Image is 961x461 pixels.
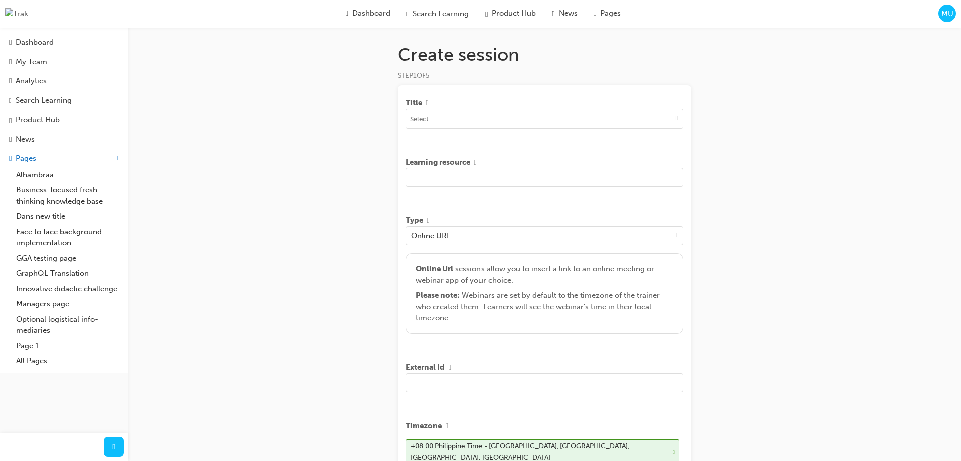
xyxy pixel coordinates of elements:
div: Product Hub [16,114,60,126]
span: Please note : [416,291,460,300]
div: Webinars are set by default to the timezone of the trainer who created them. Learners will see th... [416,290,673,324]
span: down-icon [676,230,679,241]
span: Dashboard [352,8,390,19]
div: Dashboard [16,37,54,48]
span: search-icon [406,8,409,20]
span: guage-icon [9,38,12,47]
span: news-icon [9,135,12,144]
span: STEP 1 OF 5 [398,71,430,80]
button: Show info [422,97,433,109]
button: Show info [423,215,434,226]
span: Timezone [406,420,442,432]
div: Online URL [411,230,451,241]
button: Show info [445,362,455,373]
a: Optional logistical info-mediaries [12,312,124,338]
a: car-iconProduct Hub [477,4,544,23]
a: Search Learning [4,92,124,110]
a: Product Hub [4,111,124,129]
div: Search Learning [16,95,72,106]
div: Analytics [16,75,47,87]
a: Innovative didactic challenge [12,281,124,297]
button: Pages [4,150,124,167]
a: Alhambraa [12,167,124,183]
a: search-iconSearch Learning [398,4,477,24]
a: Dans new title [12,209,124,224]
input: Select... [406,109,683,128]
span: External Id [406,362,445,373]
span: Learning resource [406,157,470,168]
a: Analytics [4,72,124,90]
span: guage-icon [346,8,348,19]
img: Trak [5,8,28,20]
span: News [559,8,578,19]
button: Show info [470,157,481,168]
span: pages-icon [594,8,596,19]
span: info-icon [426,98,429,107]
span: Type [406,215,423,226]
a: My Team [4,53,124,71]
div: My Team [16,56,47,68]
button: MU [938,5,956,22]
button: Show info [442,420,452,432]
span: Search Learning [413,8,469,20]
a: Managers page [12,296,124,312]
span: info-icon [474,158,477,167]
a: pages-iconPages [586,4,629,23]
span: pages-icon [9,154,12,163]
span: down-icon [676,114,678,122]
a: guage-iconDashboard [338,4,398,23]
span: info-icon [446,421,448,430]
div: sessions allow you to insert a link to an online meeting or webinar app of your choice. [416,263,673,324]
a: Business-focused fresh-thinking knowledge base [12,182,124,209]
a: GraphQL Translation [12,266,124,281]
div: News [16,134,35,145]
div: Pages [16,153,36,164]
span: Product Hub [492,8,536,19]
span: Pages [600,8,621,19]
span: MU [941,8,953,20]
button: DashboardMy TeamAnalyticsSearch LearningProduct HubNews [4,32,124,150]
a: GGA testing page [12,251,124,266]
span: up-icon [117,153,120,164]
h1: Create session [398,44,691,66]
a: news-iconNews [544,4,585,23]
span: news-icon [552,8,554,19]
span: Online Url [416,264,453,273]
span: people-icon [9,57,12,66]
span: chart-icon [9,76,12,85]
span: info-icon [427,216,430,225]
span: search-icon [9,96,12,105]
span: car-icon [485,8,488,19]
button: toggle menu [671,109,683,128]
span: cross-icon [673,450,675,455]
span: info-icon [449,363,451,372]
a: Face to face background implementation [12,224,124,251]
a: All Pages [12,353,124,369]
span: prev-icon [112,441,115,453]
a: Page 1 [12,338,124,354]
a: News [4,131,124,148]
span: Title [406,97,422,109]
a: Dashboard [4,34,124,51]
span: car-icon [9,115,12,124]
